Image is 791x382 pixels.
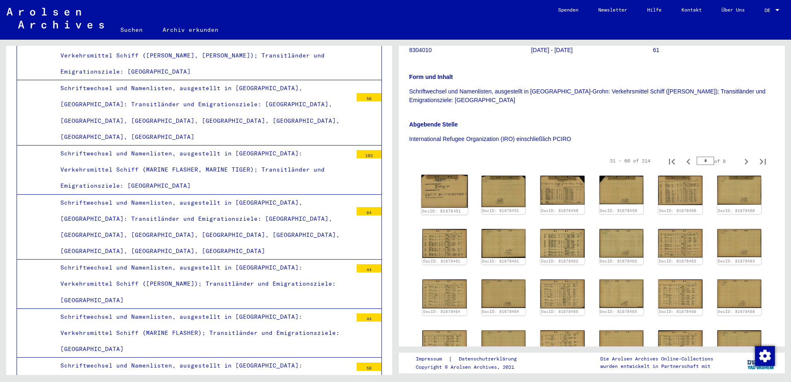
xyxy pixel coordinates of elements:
[717,279,762,308] img: 002.jpg
[357,264,381,272] div: 44
[755,346,774,365] div: Zustimmung ändern
[755,153,771,169] button: Last page
[423,309,460,314] a: DocID: 81678464
[482,279,526,308] img: 002.jpg
[610,157,650,165] div: 31 – 60 of 214
[416,355,448,363] a: Impressum
[541,309,578,314] a: DocID: 81678465
[482,330,526,358] img: 002.jpg
[357,207,381,215] div: 64
[718,309,755,314] a: DocID: 81678466
[745,352,777,373] img: yv_logo.png
[697,157,738,165] div: of 8
[658,330,702,359] img: 001.jpg
[54,260,352,308] div: Schriftwechsel und Namenlisten, ausgestellt in [GEOGRAPHIC_DATA]: Verkehrsmittel Schiff ([PERSON_...
[482,309,519,314] a: DocID: 81678464
[540,279,585,308] img: 001.jpg
[357,93,381,101] div: 56
[482,229,526,258] img: 002.jpg
[600,309,637,314] a: DocID: 81678465
[600,208,637,213] a: DocID: 81678459
[357,150,381,158] div: 103
[600,363,713,370] p: wurden entwickelt in Partnerschaft mit
[600,259,637,263] a: DocID: 81678462
[357,313,381,322] div: 44
[765,7,774,13] span: DE
[409,87,774,105] p: Schriftwechsel und Namenlisten, ausgestellt in [GEOGRAPHIC_DATA]-Grohn: Verkehrsmittel Schiff ([P...
[7,8,104,29] img: Arolsen_neg.svg
[658,279,702,308] img: 001.jpg
[54,146,352,194] div: Schriftwechsel und Namenlisten, ausgestellt in [GEOGRAPHIC_DATA]: Verkehrsmittel Schiff (MARINE F...
[54,195,352,260] div: Schriftwechsel und Namenlisten, ausgestellt in [GEOGRAPHIC_DATA], [GEOGRAPHIC_DATA]: Transitlände...
[541,259,578,263] a: DocID: 81678462
[659,208,696,213] a: DocID: 81678460
[653,46,774,55] p: 61
[599,229,644,258] img: 002.jpg
[409,135,774,143] p: International Refugee Organization (IRO) einschließlich PCIRO
[409,74,453,80] b: Form und Inhalt
[599,330,644,358] img: 002.jpg
[658,176,702,205] img: 001.jpg
[357,363,381,371] div: 58
[717,176,762,205] img: 002.jpg
[717,229,762,258] img: 002.jpg
[482,176,526,207] img: 002.jpg
[423,259,460,263] a: DocID: 81678461
[680,153,697,169] button: Previous page
[482,259,519,263] a: DocID: 81678461
[540,176,585,205] img: 001.jpg
[541,208,578,213] a: DocID: 81678459
[599,279,644,308] img: 002.jpg
[409,121,458,128] b: Abgebende Stelle
[422,209,461,214] a: DocID: 81678451
[540,330,585,359] img: 001.jpg
[755,346,775,366] img: Zustimmung ändern
[718,208,755,213] a: DocID: 81678460
[717,330,762,359] img: 002.jpg
[422,330,467,358] img: 001.jpg
[416,355,527,363] div: |
[738,153,755,169] button: Next page
[531,46,653,55] p: [DATE] - [DATE]
[599,176,644,204] img: 002.jpg
[540,229,585,258] img: 001.jpg
[110,20,153,40] a: Suchen
[659,309,696,314] a: DocID: 81678466
[422,229,467,258] img: 001.jpg
[54,31,352,80] div: Schriftwechsel und Namenlisten, ausgestellt in [GEOGRAPHIC_DATA]: Verkehrsmittel Schiff ([PERSON_...
[658,229,702,258] img: 001.jpg
[54,80,352,145] div: Schriftwechsel und Namenlisten, ausgestellt in [GEOGRAPHIC_DATA], [GEOGRAPHIC_DATA]: Transitlände...
[409,46,531,55] p: 8304010
[664,153,680,169] button: First page
[600,355,713,363] p: Die Arolsen Archives Online-Collections
[153,20,228,40] a: Archiv erkunden
[452,355,527,363] a: Datenschutzerklärung
[718,259,755,263] a: DocID: 81678463
[54,309,352,358] div: Schriftwechsel und Namenlisten, ausgestellt in [GEOGRAPHIC_DATA]: Verkehrsmittel Schiff (MARINE F...
[659,259,696,263] a: DocID: 81678463
[482,208,519,213] a: DocID: 81678451
[422,279,467,308] img: 001.jpg
[421,175,467,208] img: 001.jpg
[416,363,527,371] p: Copyright © Arolsen Archives, 2021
